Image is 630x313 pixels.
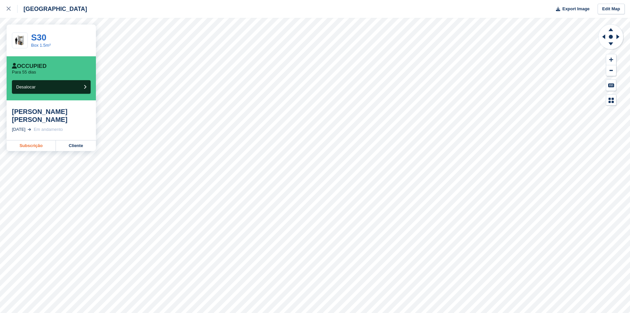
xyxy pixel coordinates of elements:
button: Desalocar [12,80,91,94]
p: Para 55 dias [12,70,36,75]
img: arrow-right-light-icn-cde0832a797a2874e46488d9cf13f60e5c3a73dbe684e267c42b8395dfbc2abf.svg [28,128,31,131]
a: Subscrição [7,140,56,151]
a: Cliente [56,140,96,151]
div: Em andamento [34,126,63,133]
span: Export Image [562,6,589,12]
button: Export Image [552,4,590,15]
a: Edit Map [598,4,625,15]
div: [PERSON_NAME] [PERSON_NAME] [12,108,91,124]
div: Occupied [12,63,47,70]
img: 15-sqft-unit.jpg [12,35,27,46]
button: Zoom Out [606,65,616,76]
div: [DATE] [12,126,25,133]
div: [GEOGRAPHIC_DATA] [18,5,87,13]
span: Desalocar [16,84,36,89]
a: Box 1.5m² [31,43,51,48]
button: Map Legend [606,95,616,106]
button: Keyboard Shortcuts [606,80,616,91]
a: S30 [31,32,46,42]
button: Zoom In [606,54,616,65]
